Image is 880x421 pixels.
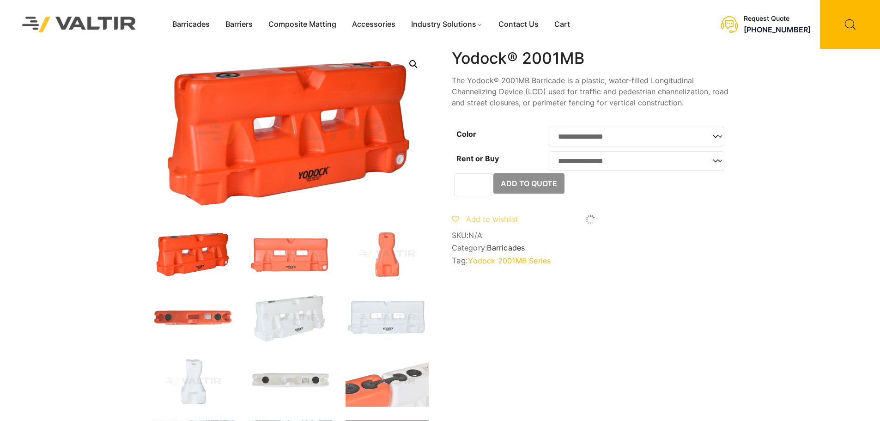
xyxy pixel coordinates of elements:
[10,5,148,44] img: Valtir Rentals
[218,18,261,31] a: Barriers
[164,18,218,31] a: Barricades
[487,243,525,252] a: Barricades
[454,173,491,196] input: Product quantity
[546,18,578,31] a: Cart
[452,231,729,240] span: SKU:
[403,18,491,31] a: Industry Solutions
[491,18,546,31] a: Contact Us
[249,229,332,279] img: 2001MB_Org_Front.jpg
[346,229,429,279] img: 2001MB_Org_Side.jpg
[452,256,729,265] span: Tag:
[346,357,429,407] img: 2001MB_Xtra2.jpg
[493,173,564,194] button: Add to Quote
[249,293,332,343] img: 2001MB_Nat_3Q.jpg
[249,357,332,407] img: 2001MB_Nat_Top.jpg
[468,256,551,265] a: Yodock 2001MB Series
[468,231,482,240] span: N/A
[152,293,235,343] img: 2001MB_Org_Top.jpg
[744,15,811,23] div: Request Quote
[261,18,344,31] a: Composite Matting
[452,75,729,108] p: The Yodock® 2001MB Barricade is a plastic, water-filled Longitudinal Channelizing Device (LCD) us...
[456,129,476,139] label: Color
[346,293,429,343] img: 2001MB_Nat_Front.jpg
[152,357,235,407] img: 2001MB_Nat_Side.jpg
[344,18,403,31] a: Accessories
[452,244,729,252] span: Category:
[452,49,729,68] h1: Yodock® 2001MB
[456,154,499,163] label: Rent or Buy
[152,229,235,279] img: 2001MB_Org_3Q.jpg
[744,25,811,34] a: [PHONE_NUMBER]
